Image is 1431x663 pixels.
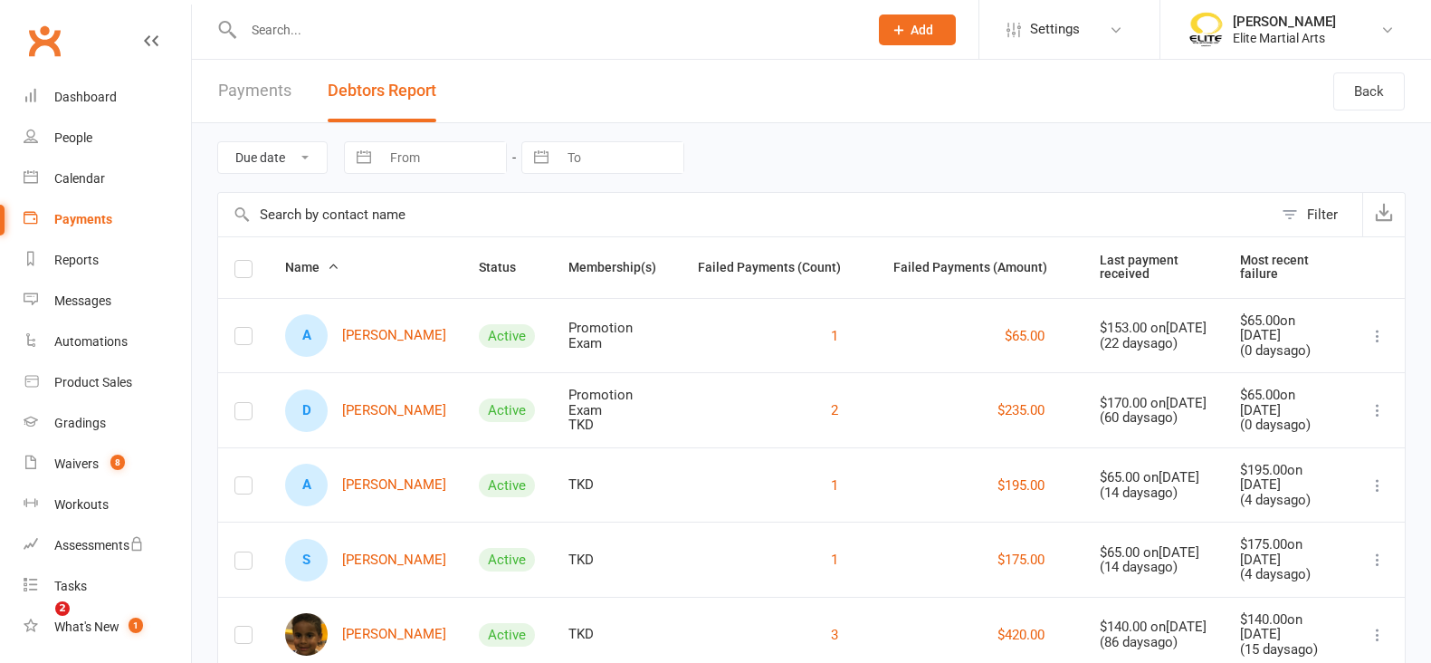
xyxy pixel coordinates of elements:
[18,601,62,645] iframe: Intercom live chat
[285,464,328,506] div: Aditya Satish
[24,444,191,485] a: Waivers 8
[1240,388,1334,418] div: $65.00 on [DATE]
[55,601,70,616] span: 2
[1100,396,1207,411] div: $170.00 on [DATE]
[1233,30,1336,46] div: Elite Martial Arts
[479,256,536,278] button: Status
[54,171,105,186] div: Calendar
[285,314,446,357] a: A[PERSON_NAME]
[285,260,339,274] span: Name
[1333,72,1405,110] a: Back
[285,539,328,581] div: Siddharth Satish
[479,324,535,348] div: Active
[24,525,191,566] a: Assessments
[24,607,191,648] a: What's New1
[479,260,536,274] span: Status
[24,159,191,199] a: Calendar
[380,142,506,173] input: From
[285,256,339,278] button: Name
[997,549,1045,571] button: $175.00
[1100,545,1207,561] div: $65.00 on [DATE]
[552,237,682,298] th: Membership(s)
[1240,313,1334,343] div: $65.00 on [DATE]
[129,618,143,633] span: 1
[285,613,328,656] img: Alejandro Yamin
[879,14,956,45] button: Add
[1100,336,1207,351] div: ( 22 days ago)
[24,77,191,118] a: Dashboard
[1240,537,1334,567] div: $175.00 on [DATE]
[479,623,535,647] div: Active
[1083,237,1223,298] th: Last payment received
[24,485,191,525] a: Workouts
[54,90,117,104] div: Dashboard
[568,388,665,418] div: Promotion Exam
[328,60,436,122] button: Debtors Report
[479,474,535,497] div: Active
[1233,14,1336,30] div: [PERSON_NAME]
[24,566,191,607] a: Tasks
[285,389,328,432] div: Daniel Perez
[1240,612,1334,642] div: $140.00 on [DATE]
[24,322,191,362] a: Automations
[110,455,125,470] span: 8
[1240,463,1334,493] div: $195.00 on [DATE]
[54,212,112,226] div: Payments
[1005,325,1045,347] button: $65.00
[1240,493,1334,508] div: ( 4 days ago)
[831,549,838,571] button: 1
[1240,642,1334,658] div: ( 15 days ago)
[911,23,933,37] span: Add
[568,321,665,351] div: Promotion Exam
[893,260,1067,274] span: Failed Payments (Amount)
[568,552,665,568] div: TKD
[54,293,111,308] div: Messages
[54,334,128,349] div: Automations
[1240,567,1334,582] div: ( 4 days ago)
[893,256,1067,278] button: Failed Payments (Amount)
[24,403,191,444] a: Gradings
[54,253,99,267] div: Reports
[54,497,109,512] div: Workouts
[1100,470,1207,485] div: $65.00 on [DATE]
[54,538,144,552] div: Assessments
[831,624,838,646] button: 3
[24,281,191,322] a: Messages
[831,325,838,347] button: 1
[54,456,99,471] div: Waivers
[24,362,191,403] a: Product Sales
[218,60,291,122] a: Payments
[997,475,1045,496] button: $195.00
[479,548,535,572] div: Active
[1030,9,1080,50] span: Settings
[54,130,92,145] div: People
[1224,237,1350,298] th: Most recent failure
[285,314,328,357] div: Andres Perez
[479,399,535,422] div: Active
[568,627,665,642] div: TKD
[285,464,446,506] a: A[PERSON_NAME]
[1307,204,1338,226] div: Filter
[1100,620,1207,635] div: $140.00 on [DATE]
[24,240,191,281] a: Reports
[568,477,665,493] div: TKD
[1100,321,1207,336] div: $153.00 on [DATE]
[1100,560,1207,575] div: ( 14 days ago)
[238,17,855,43] input: Search...
[54,620,119,634] div: What's New
[568,418,665,433] div: TKD
[218,193,1273,236] input: Search by contact name
[285,539,446,581] a: S[PERSON_NAME]
[698,256,861,278] button: Failed Payments (Count)
[54,416,106,430] div: Gradings
[1240,418,1334,433] div: ( 0 days ago)
[22,18,67,63] a: Clubworx
[24,199,191,240] a: Payments
[698,260,861,274] span: Failed Payments (Count)
[1100,635,1207,650] div: ( 86 days ago)
[1273,193,1362,236] button: Filter
[285,613,446,656] a: Alejandro Yamin[PERSON_NAME]
[1100,485,1207,501] div: ( 14 days ago)
[997,624,1045,646] button: $420.00
[54,579,87,593] div: Tasks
